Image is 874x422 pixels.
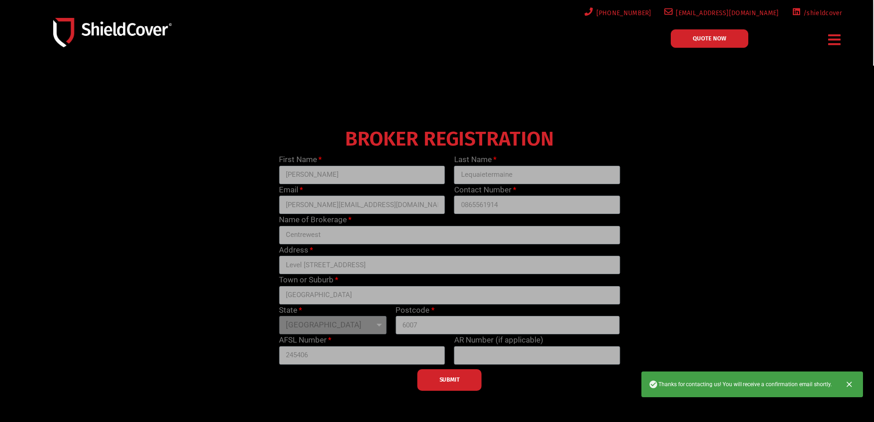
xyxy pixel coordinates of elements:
img: Shield-Cover-Underwriting-Australia-logo-full [53,18,172,47]
a: /shieldcover [790,7,842,19]
label: First Name [279,154,322,166]
label: AR Number (if applicable) [454,334,543,346]
label: State [279,304,302,316]
label: Contact Number [454,184,516,196]
a: QUOTE NOW [671,29,748,48]
span: Thanks for contacting us! You will receive a confirmation email shortly. [649,380,832,389]
div: Menu Toggle [825,29,845,51]
label: AFSL Number [279,334,331,346]
label: Postcode [395,304,434,316]
h4: BROKER REGISTRATION [274,134,624,145]
label: Last Name [454,154,496,166]
label: Name of Brokerage [279,214,351,226]
label: Email [279,184,303,196]
span: /shieldcover [800,7,842,19]
label: Town or Suburb [279,274,338,286]
a: [PHONE_NUMBER] [583,7,651,19]
span: [PHONE_NUMBER] [593,7,651,19]
button: Close [839,374,859,394]
span: QUOTE NOW [693,35,726,41]
span: [EMAIL_ADDRESS][DOMAIN_NAME] [673,7,779,19]
label: Address [279,244,313,256]
a: [EMAIL_ADDRESS][DOMAIN_NAME] [662,7,779,19]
